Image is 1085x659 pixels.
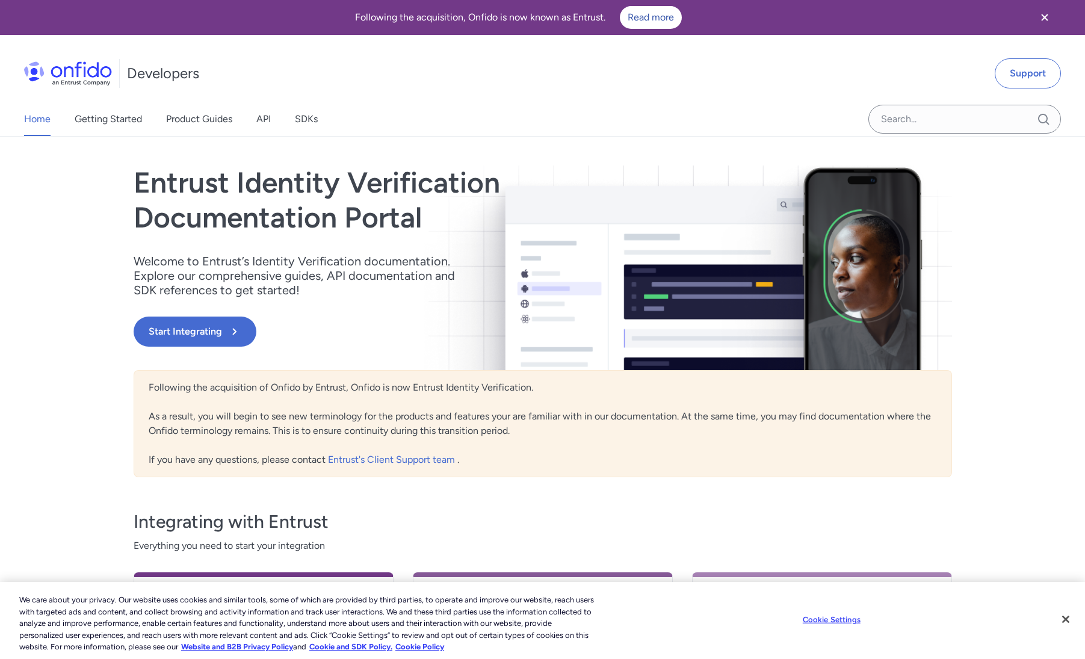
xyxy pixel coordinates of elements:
input: Onfido search input field [868,105,1061,134]
a: API [256,102,271,136]
button: Close [1053,606,1079,633]
a: Read more [620,6,682,29]
a: Product Guides [166,102,232,136]
p: Welcome to Entrust’s Identity Verification documentation. Explore our comprehensive guides, API d... [134,254,471,297]
div: We care about your privacy. Our website uses cookies and similar tools, some of which are provide... [19,594,597,653]
h3: Integrating with Entrust [134,510,952,534]
button: Cookie Settings [794,608,869,632]
img: Onfido Logo [24,61,112,85]
a: Getting Started [75,102,142,136]
svg: Close banner [1037,10,1052,25]
a: Support [995,58,1061,88]
a: Entrust's Client Support team [328,454,457,465]
button: Start Integrating [134,317,256,347]
a: SDKs [295,102,318,136]
h1: Developers [127,64,199,83]
a: Cookie Policy [395,642,444,651]
a: Start Integrating [134,317,706,347]
div: Following the acquisition, Onfido is now known as Entrust. [14,6,1022,29]
div: Following the acquisition of Onfido by Entrust, Onfido is now Entrust Identity Verification. As a... [134,370,952,477]
a: Home [24,102,51,136]
button: Close banner [1022,2,1067,32]
a: Cookie and SDK Policy. [309,642,392,651]
span: Everything you need to start your integration [134,539,952,553]
a: More information about our cookie policy., opens in a new tab [181,642,293,651]
h1: Entrust Identity Verification Documentation Portal [134,166,706,235]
